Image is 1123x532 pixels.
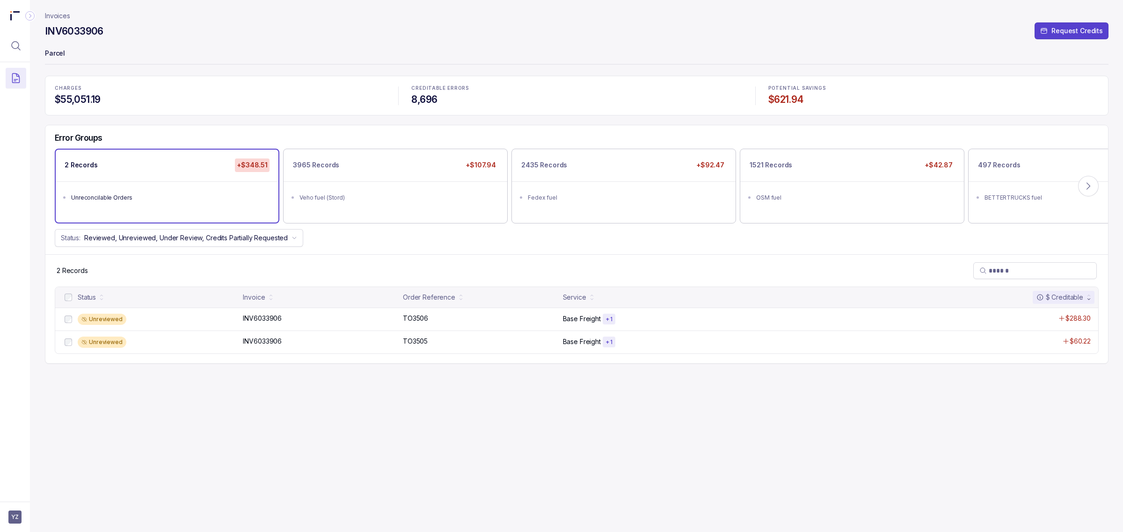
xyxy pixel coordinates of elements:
p: CHARGES [55,86,385,91]
div: Status [78,293,96,302]
h4: 8,696 [411,93,742,106]
p: +$348.51 [235,158,270,172]
div: Collapse Icon [24,10,36,22]
p: TO3506 [403,314,428,323]
input: checkbox-checkbox [65,338,72,346]
p: 1521 Records [750,160,792,170]
h5: Error Groups [55,133,102,143]
p: + 1 [605,316,613,323]
p: TO3505 [403,337,428,346]
button: Menu Icon Button MagnifyingGlassIcon [6,36,26,56]
p: Base Freight [563,314,601,324]
div: Veho fuel (Stord) [299,193,497,202]
div: Unreviewed [78,314,126,325]
div: Unreconcilable Orders [71,193,269,202]
div: Invoice [243,293,265,302]
p: 2 Records [57,266,88,275]
p: CREDITABLE ERRORS [411,86,742,91]
div: Order Reference [403,293,455,302]
p: 2 Records [65,160,98,170]
p: INV6033906 [243,337,282,346]
p: +$42.87 [923,158,955,172]
button: User initials [8,510,22,524]
div: Fedex fuel [528,193,725,202]
p: + 1 [605,338,613,346]
div: Service [563,293,586,302]
p: Parcel [45,45,1108,64]
p: $288.30 [1065,314,1091,323]
p: Reviewed, Unreviewed, Under Review, Credits Partially Requested [84,233,288,243]
button: Request Credits [1035,22,1108,39]
p: Base Freight [563,337,601,346]
nav: breadcrumb [45,11,70,21]
p: POTENTIAL SAVINGS [768,86,1099,91]
p: 497 Records [978,160,1020,170]
div: $ Creditable [1036,293,1083,302]
p: 3965 Records [293,160,339,170]
h4: $621.94 [768,93,1099,106]
p: INV6033906 [243,314,282,323]
a: Invoices [45,11,70,21]
p: +$92.47 [694,158,726,172]
button: Menu Icon Button DocumentTextIcon [6,68,26,88]
p: Request Credits [1051,26,1103,36]
div: Remaining page entries [57,266,88,275]
div: OSM fuel [756,193,954,202]
p: 2435 Records [521,160,567,170]
h4: $55,051.19 [55,93,385,106]
input: checkbox-checkbox [65,294,72,301]
h4: INV6033906 [45,25,103,38]
div: Unreviewed [78,337,126,348]
button: Status:Reviewed, Unreviewed, Under Review, Credits Partially Requested [55,229,303,247]
input: checkbox-checkbox [65,316,72,323]
p: Status: [61,233,80,243]
p: +$107.94 [464,158,498,172]
p: $60.22 [1070,337,1091,346]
